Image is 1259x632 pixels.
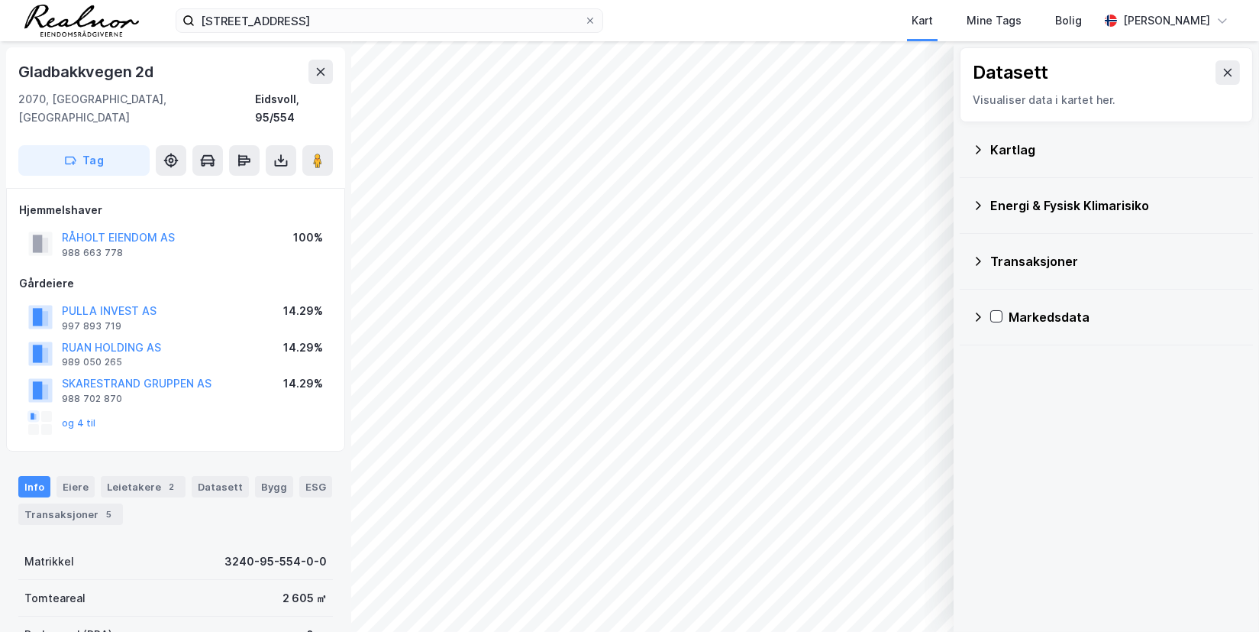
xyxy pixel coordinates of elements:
div: 988 663 778 [62,247,123,259]
div: Mine Tags [967,11,1022,30]
div: Datasett [973,60,1048,85]
div: 2 605 ㎡ [282,589,327,608]
div: Info [18,476,50,497]
button: Tag [18,145,150,176]
iframe: Chat Widget [1183,559,1259,632]
div: 100% [293,228,323,247]
input: Søk på adresse, matrikkel, gårdeiere, leietakere eller personer [195,9,584,32]
div: Eidsvoll, 95/554 [255,90,333,127]
div: 997 893 719 [62,320,121,332]
div: Kartlag [990,141,1241,159]
div: Bolig [1055,11,1082,30]
div: Datasett [192,476,249,497]
div: Hjemmelshaver [19,201,332,219]
div: Energi & Fysisk Klimarisiko [990,196,1241,215]
div: Transaksjoner [18,504,123,525]
div: Transaksjoner [990,252,1241,271]
div: 3240-95-554-0-0 [224,553,327,571]
div: Gladbakkvegen 2d [18,60,157,84]
div: ESG [299,476,332,497]
div: Visualiser data i kartet her. [973,91,1240,109]
div: 989 050 265 [62,356,122,368]
div: [PERSON_NAME] [1123,11,1210,30]
div: Tomteareal [24,589,86,608]
div: Eiere [56,476,95,497]
div: Kontrollprogram for chat [1183,559,1259,632]
div: 988 702 870 [62,393,122,405]
div: 2070, [GEOGRAPHIC_DATA], [GEOGRAPHIC_DATA] [18,90,255,127]
div: 14.29% [283,302,323,320]
div: Gårdeiere [19,274,332,293]
div: Bygg [255,476,293,497]
div: Markedsdata [1009,308,1241,326]
div: Matrikkel [24,553,74,571]
div: Kart [912,11,933,30]
div: 2 [164,479,179,494]
div: Leietakere [101,476,186,497]
div: 14.29% [283,374,323,393]
img: realnor-logo.934646d98de889bb5806.png [24,5,139,37]
div: 5 [102,507,117,522]
div: 14.29% [283,339,323,357]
